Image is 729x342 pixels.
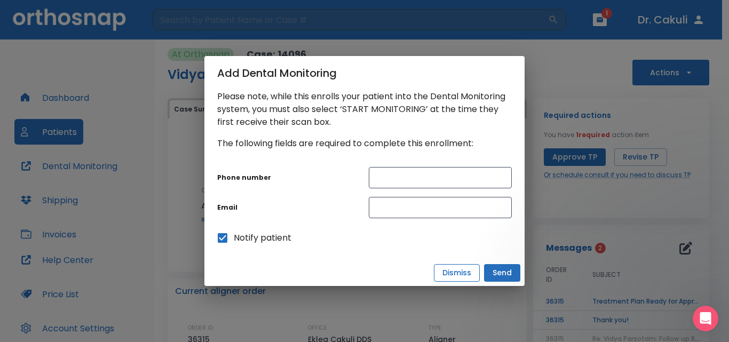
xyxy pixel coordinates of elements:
[217,137,512,150] p: The following fields are required to complete this enrollment:
[217,203,360,212] p: Email
[217,90,512,129] p: Please note, while this enrolls your patient into the Dental Monitoring system, you must also sel...
[484,264,520,282] button: Send
[693,306,718,331] iframe: Intercom live chat
[234,232,291,244] span: Notify patient
[434,264,480,282] button: Dismiss
[217,173,360,182] p: Phone number
[204,56,525,90] h2: Add Dental Monitoring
